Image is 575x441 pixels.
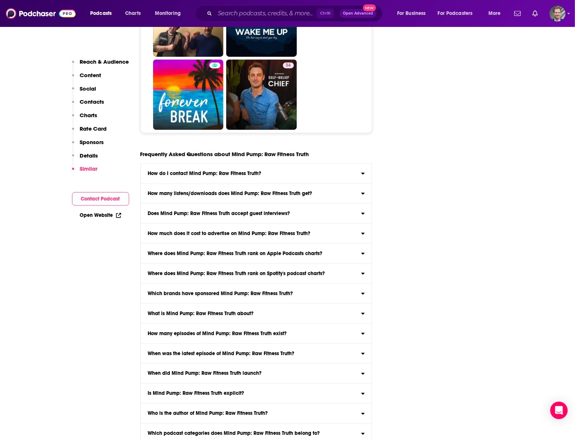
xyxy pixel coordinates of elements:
a: 34 [283,63,294,68]
h3: How do I contact Mind Pump: Raw Fitness Truth? [148,171,261,176]
h3: When did Mind Pump: Raw Fitness Truth launch? [148,371,261,376]
p: Details [80,152,98,159]
button: open menu [392,8,435,19]
div: Open Intercom Messenger [550,402,568,419]
a: Show notifications dropdown [530,7,541,20]
h3: Which brands have sponsored Mind Pump: Raw Fitness Truth? [148,291,293,296]
p: Contacts [80,98,104,105]
h3: Does Mind Pump: Raw Fitness Truth accept guest interviews? [148,211,290,216]
span: Ctrl K [317,9,334,18]
a: Open Website [80,212,121,218]
h3: What is Mind Pump: Raw Fitness Truth about? [148,311,253,316]
span: Open Advanced [343,12,373,15]
span: Logged in as kwerderman [550,5,566,21]
p: Content [80,72,101,79]
a: 34 [226,60,297,130]
span: For Podcasters [438,8,473,19]
h3: Where does Mind Pump: Raw Fitness Truth rank on Apple Podcasts charts? [148,251,322,256]
span: Podcasts [90,8,112,19]
span: 34 [286,62,291,69]
p: Charts [80,112,97,119]
button: Show profile menu [550,5,566,21]
p: Rate Card [80,125,107,132]
h3: Who is the author of Mind Pump: Raw Fitness Truth? [148,411,268,416]
h3: How many episodes of Mind Pump: Raw Fitness Truth exist? [148,331,287,336]
img: User Profile [550,5,566,21]
button: Contacts [72,98,104,112]
button: Open AdvancedNew [340,9,376,18]
p: Reach & Audience [80,58,129,65]
span: New [363,4,376,11]
a: Charts [120,8,145,19]
img: Podchaser - Follow, Share and Rate Podcasts [6,7,76,20]
p: Similar [80,165,98,172]
a: Show notifications dropdown [511,7,524,20]
p: Social [80,85,96,92]
h3: When was the latest episode of Mind Pump: Raw Fitness Truth? [148,351,294,356]
button: Charts [72,112,97,125]
span: Monitoring [155,8,181,19]
button: open menu [85,8,121,19]
button: Social [72,85,96,99]
button: open menu [150,8,190,19]
button: open menu [483,8,510,19]
button: Reach & Audience [72,58,129,72]
button: Similar [72,165,98,179]
h3: Which podcast categories does Mind Pump: Raw Fitness Truth belong to? [148,431,320,436]
button: Contact Podcast [72,192,129,206]
button: Details [72,152,98,166]
h3: How many listens/downloads does Mind Pump: Raw Fitness Truth get? [148,191,312,196]
span: Charts [125,8,141,19]
button: open menu [433,8,483,19]
h3: Frequently Asked Questions about Mind Pump: Raw Fitness Truth [140,151,309,158]
button: Content [72,72,101,85]
h3: Is Mind Pump: Raw Fitness Truth explicit? [148,391,244,396]
h3: Where does Mind Pump: Raw Fitness Truth rank on Spotify's podcast charts? [148,271,325,276]
p: Sponsors [80,139,104,146]
button: Rate Card [72,125,107,139]
h3: How much does it cost to advertise on Mind Pump: Raw Fitness Truth? [148,231,310,236]
input: Search podcasts, credits, & more... [215,8,317,19]
span: More [488,8,501,19]
button: Sponsors [72,139,104,152]
div: Search podcasts, credits, & more... [202,5,390,22]
span: For Business [397,8,426,19]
